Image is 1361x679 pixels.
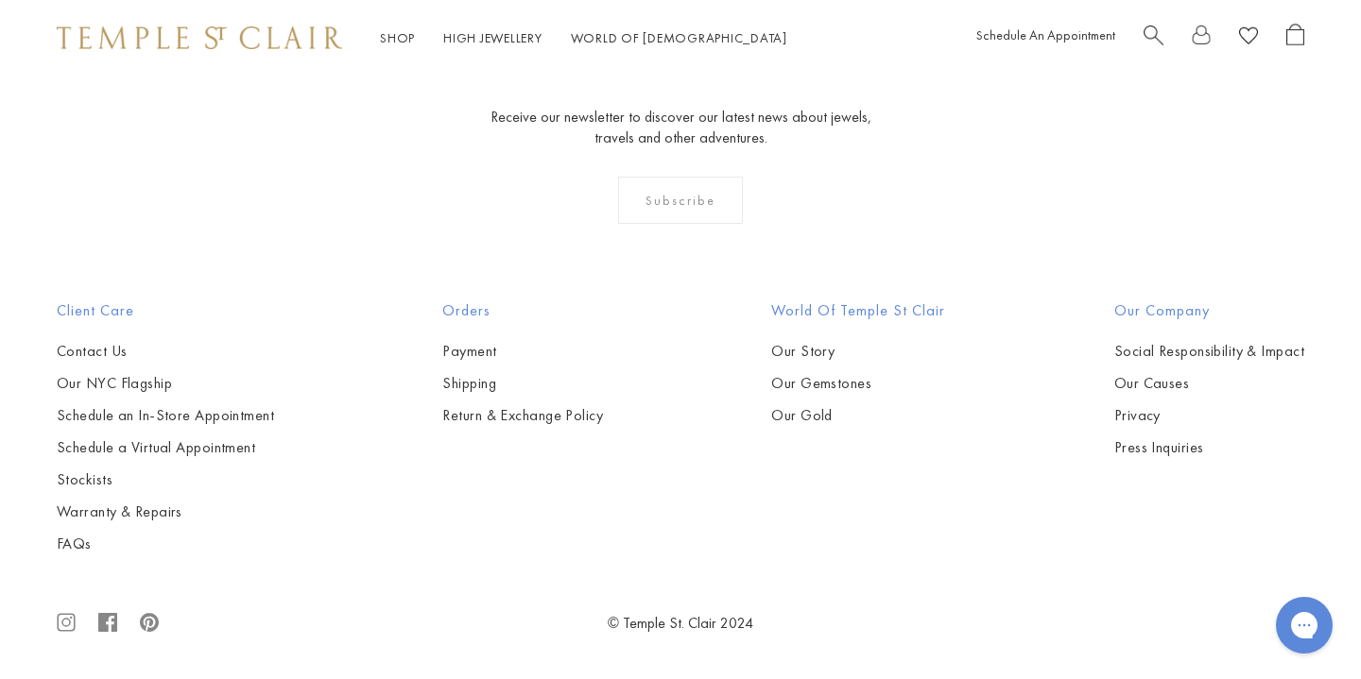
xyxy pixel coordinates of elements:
[57,501,274,522] a: Warranty & Repairs
[442,405,603,426] a: Return & Exchange Policy
[571,29,787,46] a: World of [DEMOGRAPHIC_DATA]World of [DEMOGRAPHIC_DATA]
[1239,24,1258,53] a: View Wishlist
[57,405,274,426] a: Schedule an In-Store Appointment
[1286,24,1304,53] a: Open Shopping Bag
[1114,341,1304,362] a: Social Responsibility & Impact
[771,405,945,426] a: Our Gold
[57,26,342,49] img: Temple St. Clair
[442,373,603,394] a: Shipping
[1266,590,1342,660] iframe: Gorgias live chat messenger
[1114,299,1304,322] h2: Our Company
[608,613,753,633] a: © Temple St. Clair 2024
[976,26,1115,43] a: Schedule An Appointment
[618,177,744,224] div: Subscribe
[771,341,945,362] a: Our Story
[771,373,945,394] a: Our Gemstones
[490,107,872,148] p: Receive our newsletter to discover our latest news about jewels, travels and other adventures.
[1114,405,1304,426] a: Privacy
[443,29,543,46] a: High JewelleryHigh Jewellery
[57,437,274,458] a: Schedule a Virtual Appointment
[57,299,274,322] h2: Client Care
[442,299,603,322] h2: Orders
[57,341,274,362] a: Contact Us
[1114,437,1304,458] a: Press Inquiries
[57,469,274,490] a: Stockists
[1114,373,1304,394] a: Our Causes
[57,373,274,394] a: Our NYC Flagship
[57,534,274,554] a: FAQs
[442,341,603,362] a: Payment
[380,26,787,50] nav: Main navigation
[380,29,415,46] a: ShopShop
[771,299,945,322] h2: World of Temple St Clair
[1144,24,1163,53] a: Search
